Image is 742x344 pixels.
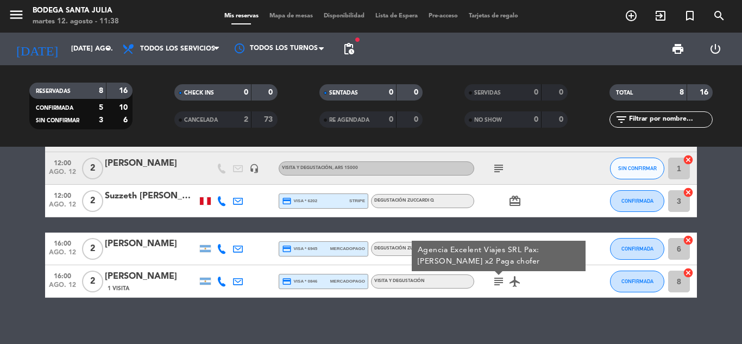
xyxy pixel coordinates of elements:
[374,279,425,283] span: Visita y Degustación
[354,36,361,43] span: fiber_manual_record
[49,249,76,261] span: ago. 12
[105,237,197,251] div: [PERSON_NAME]
[418,245,580,267] div: Agencia Excelent Viajes SRL Pax: [PERSON_NAME] x2 Paga chofer
[282,196,292,206] i: credit_card
[654,9,667,22] i: exit_to_app
[616,90,633,96] span: TOTAL
[628,114,712,126] input: Filtrar por nombre...
[264,13,318,19] span: Mapa de mesas
[36,89,71,94] span: RESERVADAS
[119,87,130,95] strong: 16
[474,117,502,123] span: NO SHOW
[610,271,664,292] button: CONFIRMADA
[82,190,103,212] span: 2
[282,277,317,286] span: visa * 0846
[101,42,114,55] i: arrow_drop_down
[713,9,726,22] i: search
[282,196,317,206] span: visa * 6202
[99,87,103,95] strong: 8
[244,116,248,123] strong: 2
[329,117,369,123] span: RE AGENDADA
[625,9,638,22] i: add_circle_outline
[618,165,657,171] span: SIN CONFIRMAR
[389,89,393,96] strong: 0
[683,9,696,22] i: turned_in_not
[8,37,66,61] i: [DATE]
[282,244,317,254] span: visa * 6945
[49,156,76,168] span: 12:00
[249,164,259,173] i: headset_mic
[49,282,76,294] span: ago. 12
[389,116,393,123] strong: 0
[49,189,76,201] span: 12:00
[330,278,365,285] span: mercadopago
[36,118,79,123] span: SIN CONFIRMAR
[696,33,734,65] div: LOG OUT
[342,42,355,55] span: pending_actions
[219,13,264,19] span: Mis reservas
[49,168,76,181] span: ago. 12
[683,187,694,198] i: cancel
[105,189,197,203] div: Suzzeth [PERSON_NAME]
[123,116,130,124] strong: 6
[621,246,653,252] span: CONFIRMADA
[374,246,434,251] span: Degustación Zuccardi Q
[370,13,423,19] span: Lista de Espera
[330,245,365,252] span: mercadopago
[82,158,103,179] span: 2
[671,42,684,55] span: print
[268,89,275,96] strong: 0
[621,278,653,284] span: CONFIRMADA
[282,277,292,286] i: credit_card
[282,244,292,254] i: credit_card
[119,104,130,111] strong: 10
[683,235,694,246] i: cancel
[559,116,565,123] strong: 0
[49,201,76,214] span: ago. 12
[414,116,420,123] strong: 0
[99,116,103,124] strong: 3
[8,7,24,27] button: menu
[8,7,24,23] i: menu
[264,116,275,123] strong: 73
[105,270,197,284] div: [PERSON_NAME]
[680,89,684,96] strong: 8
[423,13,463,19] span: Pre-acceso
[615,113,628,126] i: filter_list
[99,104,103,111] strong: 5
[49,269,76,282] span: 16:00
[33,5,119,16] div: Bodega Santa Julia
[33,16,119,27] div: martes 12. agosto - 11:38
[108,284,129,293] span: 1 Visita
[474,90,501,96] span: SERVIDAS
[534,116,538,123] strong: 0
[610,190,664,212] button: CONFIRMADA
[534,89,538,96] strong: 0
[49,236,76,249] span: 16:00
[610,238,664,260] button: CONFIRMADA
[36,105,73,111] span: CONFIRMADA
[244,89,248,96] strong: 0
[492,275,505,288] i: subject
[508,275,521,288] i: airplanemode_active
[492,162,505,175] i: subject
[683,267,694,278] i: cancel
[621,198,653,204] span: CONFIRMADA
[508,195,521,208] i: card_giftcard
[82,271,103,292] span: 2
[332,166,358,170] span: , ARS 15000
[700,89,710,96] strong: 16
[349,197,365,204] span: stripe
[105,157,197,171] div: [PERSON_NAME]
[463,13,524,19] span: Tarjetas de regalo
[610,158,664,179] button: SIN CONFIRMAR
[329,90,358,96] span: SENTADAS
[184,117,218,123] span: CANCELADA
[140,45,215,53] span: Todos los servicios
[414,89,420,96] strong: 0
[282,166,358,170] span: Visita y Degustación
[709,42,722,55] i: power_settings_new
[318,13,370,19] span: Disponibilidad
[683,154,694,165] i: cancel
[184,90,214,96] span: CHECK INS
